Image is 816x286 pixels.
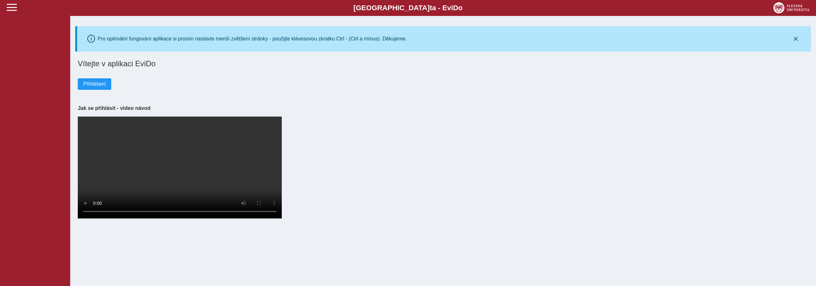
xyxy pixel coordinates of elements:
[98,36,407,42] div: Pro optimální fungování aplikace si prosím nastavte menší zvětšení stránky - použijte klávesovou ...
[78,105,808,111] h3: Jak se přihlásit - video návod
[19,4,797,12] b: [GEOGRAPHIC_DATA] a - Evi
[458,4,463,12] span: o
[78,78,111,90] button: Přihlášení
[78,117,282,218] video: Your browser does not support the video tag.
[773,2,809,13] img: logo_web_su.png
[453,4,458,12] span: D
[83,81,106,87] span: Přihlášení
[430,4,432,12] span: t
[78,59,808,68] h1: Vítejte v aplikaci EviDo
